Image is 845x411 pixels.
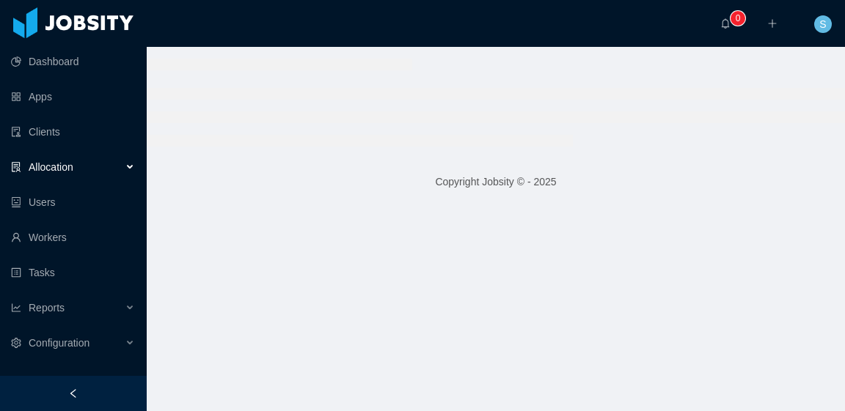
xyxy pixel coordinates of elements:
[720,18,731,29] i: icon: bell
[11,258,135,287] a: icon: profileTasks
[29,161,73,173] span: Allocation
[11,82,135,111] a: icon: appstoreApps
[29,302,65,314] span: Reports
[11,47,135,76] a: icon: pie-chartDashboard
[147,157,845,207] footer: Copyright Jobsity © - 2025
[29,337,89,349] span: Configuration
[731,11,745,26] sup: 0
[11,338,21,348] i: icon: setting
[11,223,135,252] a: icon: userWorkers
[11,117,135,147] a: icon: auditClients
[767,18,778,29] i: icon: plus
[11,162,21,172] i: icon: solution
[11,188,135,217] a: icon: robotUsers
[11,303,21,313] i: icon: line-chart
[819,15,826,33] span: S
